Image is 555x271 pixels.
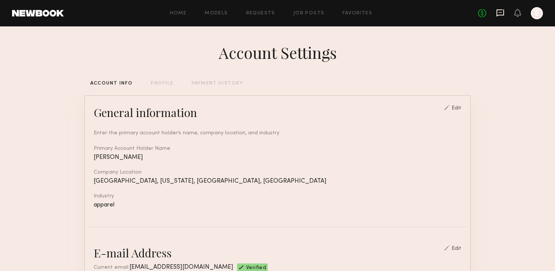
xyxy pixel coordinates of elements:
span: [EMAIL_ADDRESS][DOMAIN_NAME] [129,264,233,270]
div: PAYMENT HISTORY [191,81,243,86]
div: Account Settings [219,42,337,63]
a: Job Posts [293,11,325,16]
div: Enter the primary account holder’s name, company location, and industry [94,129,461,137]
a: Home [170,11,187,16]
div: Edit [452,106,461,111]
div: E-mail Address [94,245,171,260]
a: E [531,7,543,19]
div: PROFILE [151,81,173,86]
a: Requests [246,11,275,16]
div: ACCOUNT INFO [90,81,133,86]
div: Edit [452,246,461,251]
div: apparel [94,202,461,208]
div: General information [94,105,197,120]
div: [GEOGRAPHIC_DATA], [US_STATE], [GEOGRAPHIC_DATA], [GEOGRAPHIC_DATA] [94,178,461,185]
div: Industry [94,194,461,199]
div: Primary Account Holder Name [94,146,461,151]
div: [PERSON_NAME] [94,154,461,161]
a: Models [205,11,228,16]
div: Company Location [94,170,461,175]
a: Favorites [342,11,372,16]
